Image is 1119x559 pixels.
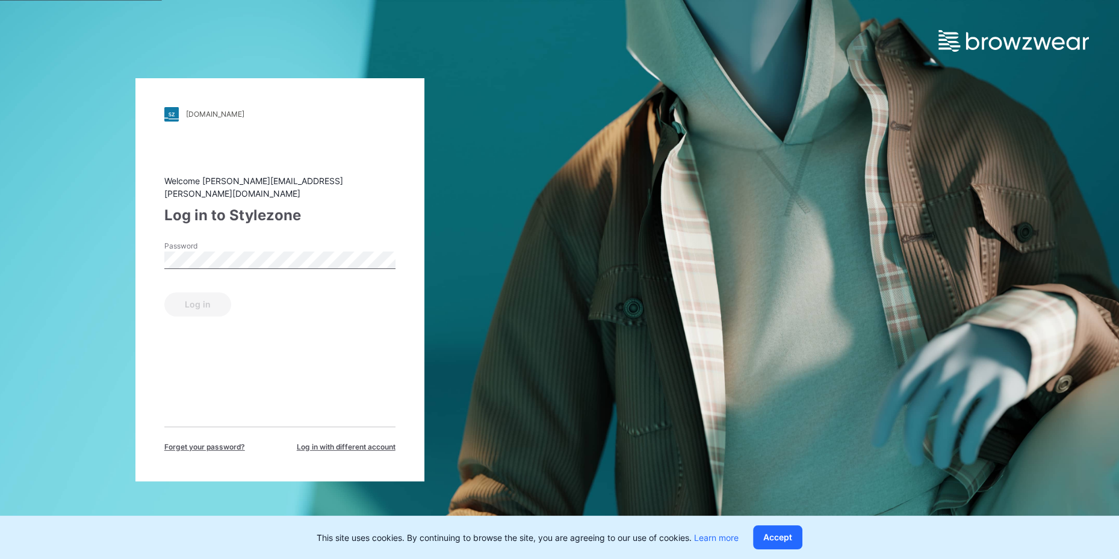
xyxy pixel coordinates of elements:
span: Forget your password? [164,442,245,452]
label: Password [164,241,249,252]
a: [DOMAIN_NAME] [164,107,395,122]
button: Accept [753,525,802,549]
p: This site uses cookies. By continuing to browse the site, you are agreeing to our use of cookies. [317,531,739,544]
a: Learn more [694,533,739,543]
img: browzwear-logo.e42bd6dac1945053ebaf764b6aa21510.svg [938,30,1089,52]
img: stylezone-logo.562084cfcfab977791bfbf7441f1a819.svg [164,107,179,122]
span: Log in with different account [297,442,395,452]
div: Log in to Stylezone [164,205,395,226]
div: [DOMAIN_NAME] [186,110,244,119]
div: Welcome [PERSON_NAME][EMAIL_ADDRESS][PERSON_NAME][DOMAIN_NAME] [164,174,395,200]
